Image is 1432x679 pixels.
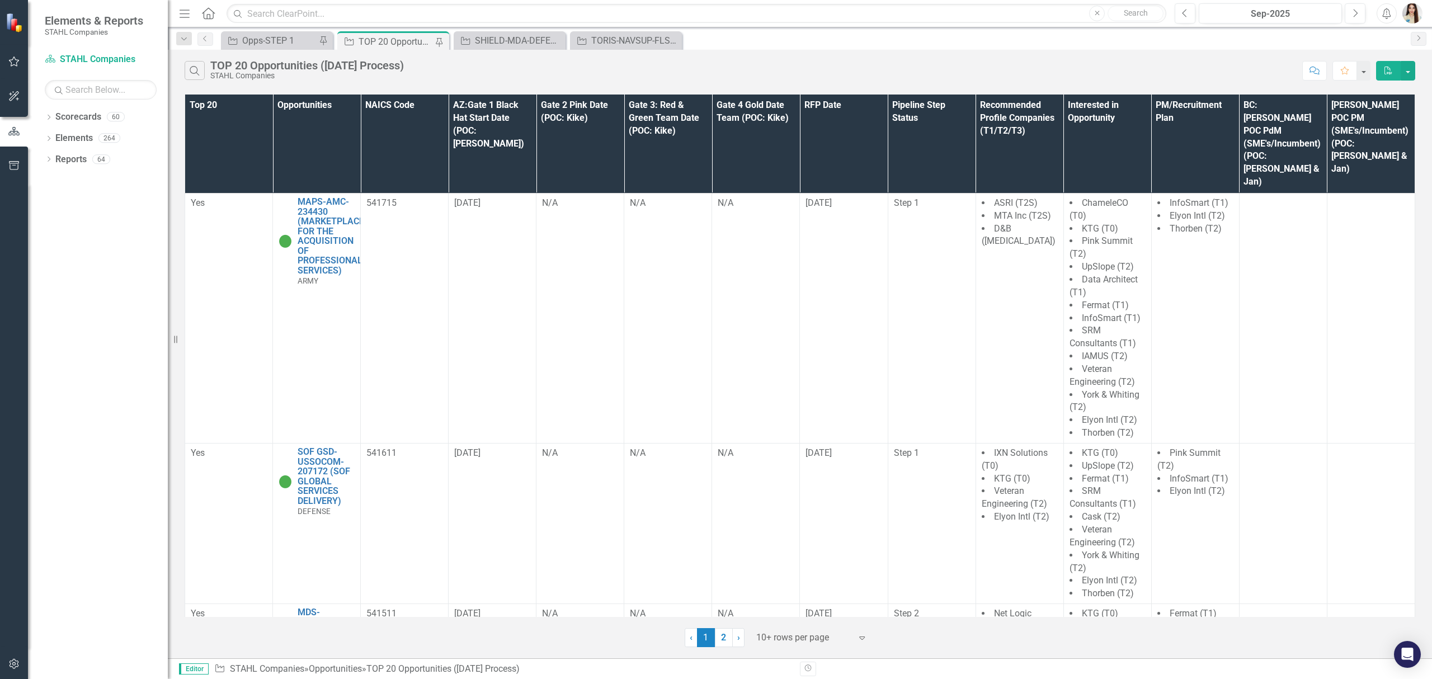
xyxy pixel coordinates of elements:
div: TOP 20 Opportunities ([DATE] Process) [366,663,520,674]
div: N/A [542,197,618,210]
td: Double-Click to Edit [1239,193,1327,443]
td: Double-Click to Edit Right Click for Context Menu [273,443,361,603]
a: SHIELD-MDA-DEFENSE-254898: MULTIPLE AWARD SCALABLE HOMELAND INNOVATIVE ENTERPRISE LAYERED DEFENSE... [456,34,563,48]
div: Open Intercom Messenger [1394,641,1421,668]
span: Yes [191,608,205,619]
img: Janieva Castro [1402,3,1422,23]
span: [DATE] [805,197,832,208]
span: Fermat (T1) [1170,608,1217,619]
span: KTG (T0) [1082,608,1118,619]
td: Double-Click to Edit [1151,193,1239,443]
span: York & Whiting (T2) [1070,550,1139,573]
span: UpSlope (T2) [1082,460,1134,471]
span: ARMY [298,276,318,285]
div: 64 [92,154,110,164]
span: ASRI (T2S) [994,197,1038,208]
span: DEFENSE [298,507,331,516]
a: Scorecards [55,111,101,124]
span: Veteran Engineering (T2) [1070,364,1135,387]
input: Search ClearPoint... [227,4,1166,23]
div: N/A [542,447,618,460]
button: Sep-2025 [1199,3,1342,23]
span: Fermat (T1) [1082,300,1129,310]
div: » » [214,663,792,676]
a: SOF GSD-USSOCOM-207172 (SOF GLOBAL SERVICES DELIVERY) [298,447,355,506]
div: Sep-2025 [1203,7,1338,21]
span: York & Whiting (T2) [1070,389,1139,413]
span: [DATE] [805,447,832,458]
div: N/A [630,607,706,620]
span: UpSlope (T2) [1082,261,1134,272]
span: MTA Inc (T2S) [994,210,1051,221]
span: 1 [697,628,715,647]
a: Elements [55,132,93,145]
span: Search [1124,8,1148,17]
td: Double-Click to Edit [712,193,800,443]
td: Double-Click to Edit [976,443,1063,603]
span: Editor [179,663,209,675]
span: Yes [191,447,205,458]
td: Double-Click to Edit [888,443,976,603]
td: Double-Click to Edit [1063,443,1151,603]
span: Cask (T2) [1082,511,1120,522]
div: N/A [542,607,618,620]
td: Double-Click to Edit [361,193,449,443]
span: [DATE] [805,608,832,619]
span: InfoSmart (T1) [1170,473,1228,484]
span: Pink Summit (T2) [1070,235,1133,259]
td: Double-Click to Edit [449,193,536,443]
span: Elements & Reports [45,14,143,27]
div: N/A [630,197,706,210]
td: Double-Click to Edit [185,443,273,603]
img: Active [279,234,292,248]
span: Thorben (T2) [1082,427,1134,438]
span: Data Architect (T1) [1070,274,1138,298]
div: N/A [718,607,794,620]
span: InfoSmart (T1) [1170,197,1228,208]
td: Double-Click to Edit [1239,443,1327,603]
span: [DATE] [454,608,481,619]
td: Double-Click to Edit [1151,443,1239,603]
td: Double-Click to Edit [800,193,888,443]
span: Pink Summit (T2) [1157,447,1221,471]
span: Step 2 [894,608,919,619]
td: Double-Click to Edit [1327,443,1415,603]
div: TOP 20 Opportunities ([DATE] Process) [210,59,404,72]
span: IAMUS (T2) [1082,351,1128,361]
span: › [737,632,740,643]
td: Double-Click to Edit [185,193,273,443]
div: SHIELD-MDA-DEFENSE-254898: MULTIPLE AWARD SCALABLE HOMELAND INNOVATIVE ENTERPRISE LAYERED DEFENSE... [475,34,563,48]
span: Elyon Intl (T2) [994,511,1049,522]
span: ChameleCO (T0) [1070,197,1128,221]
span: IXN Solutions (T0) [982,447,1048,471]
span: Net Logic Solutions (T2S) [982,608,1044,631]
button: Search [1108,6,1163,21]
span: [DATE] [454,197,481,208]
div: Opps-STEP 1 [242,34,316,48]
span: Veteran Engineering (T2) [1070,524,1135,548]
td: Double-Click to Edit [800,443,888,603]
td: Double-Click to Edit [624,443,712,603]
span: Step 1 [894,197,919,208]
td: Double-Click to Edit [624,193,712,443]
span: KTG (T0) [994,473,1030,484]
td: Double-Click to Edit [888,193,976,443]
a: TORIS-NAVSUP-FLSC-256150: TRAINING AND OPERATIONAL READINESS INFORMATION SERVICES TORIS (SEAPORT ... [573,34,679,48]
span: Step 1 [894,447,919,458]
span: Elyon Intl (T2) [1170,210,1225,221]
div: N/A [630,447,706,460]
div: TORIS-NAVSUP-FLSC-256150: TRAINING AND OPERATIONAL READINESS INFORMATION SERVICES TORIS (SEAPORT ... [591,34,679,48]
img: Active [279,475,292,488]
span: Elyon Intl (T2) [1082,414,1137,425]
span: Yes [191,197,205,208]
a: STAHL Companies [45,53,157,66]
span: Thorben (T2) [1170,223,1222,234]
span: [DATE] [454,447,481,458]
span: KTG (T0) [1082,223,1118,234]
td: Double-Click to Edit [536,443,624,603]
a: STAHL Companies [230,663,304,674]
td: Double-Click to Edit [536,193,624,443]
span: Thorben (T2) [1082,588,1134,598]
a: Opportunities [309,663,362,674]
